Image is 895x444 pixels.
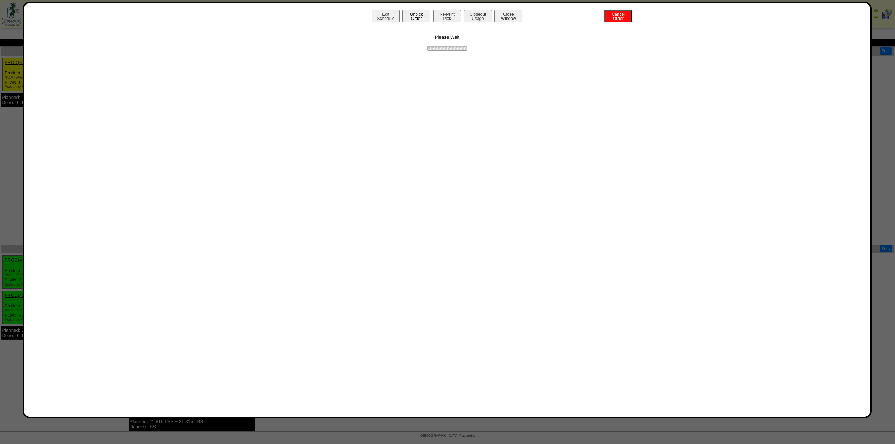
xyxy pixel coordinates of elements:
a: CloseWindow [494,16,523,21]
button: CloseWindow [494,10,522,22]
div: Please Wait [31,24,864,52]
button: UnpickOrder [402,10,430,22]
button: CloseoutUsage [464,10,492,22]
button: EditSchedule [372,10,400,22]
img: ajax-loader.gif [426,45,468,52]
button: CancelOrder [604,10,632,22]
button: Re-PrintPick [433,10,461,22]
